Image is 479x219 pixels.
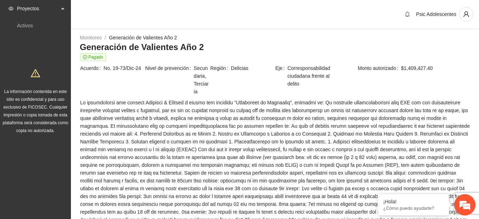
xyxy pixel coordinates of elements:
button: user [459,7,473,21]
span: Región [210,64,231,72]
span: Corresponsabilidad ciudadana frente al delito [288,64,340,88]
span: Psic Adolescentes [416,11,456,17]
a: Monitoreo [80,35,102,40]
span: Delicias [231,64,274,72]
p: ¿Cómo puedo ayudarte? [383,206,444,211]
span: Eje [275,64,288,88]
span: La información contenida en este sitio es confidencial y para uso exclusivo de FICOSEC. Cualquier... [3,89,68,133]
span: $1,409,427.40 [401,64,470,72]
div: ¡Hola! [383,199,444,204]
a: Activos [17,23,33,28]
span: Nivel de prevención [145,64,194,95]
span: No. 19-73/Dic-24 [104,64,144,72]
span: Pagado [80,53,106,61]
span: Secundaria, Terciaria [194,64,210,95]
span: Monto autorizado [358,64,401,72]
button: bell [402,9,413,20]
span: eye [9,6,13,11]
span: Proyectos [17,1,59,16]
a: Generación de Valientes Año 2 [109,35,177,40]
span: warning [31,69,40,78]
span: / [105,35,106,40]
span: Acuerdo [80,64,104,72]
span: check-circle [83,55,87,59]
span: user [459,11,473,17]
span: bell [402,11,413,17]
h3: Generación de Valientes Año 2 [80,42,470,53]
